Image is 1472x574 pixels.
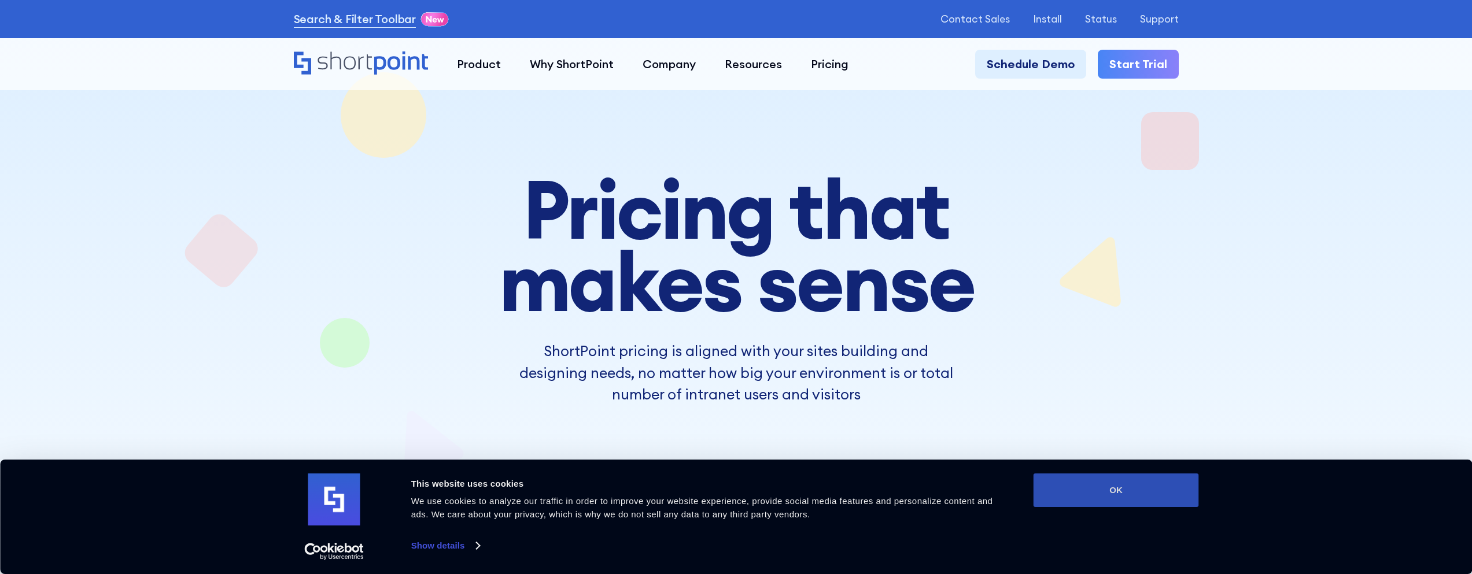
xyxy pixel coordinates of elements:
[519,340,953,406] p: ShortPoint pricing is aligned with your sites building and designing needs, no matter how big you...
[294,10,416,28] a: Search & Filter Toolbar
[940,13,1010,25] a: Contact Sales
[643,55,696,73] div: Company
[411,477,1008,491] div: This website uses cookies
[1085,13,1117,25] a: Status
[530,55,614,73] div: Why ShortPoint
[283,543,385,560] a: Usercentrics Cookiebot - opens in a new window
[457,55,501,73] div: Product
[294,51,429,76] a: Home
[1034,473,1199,507] button: OK
[1098,50,1179,79] a: Start Trial
[710,50,796,79] a: Resources
[411,537,479,554] a: Show details
[811,55,848,73] div: Pricing
[411,173,1061,317] h1: Pricing that makes sense
[975,50,1086,79] a: Schedule Demo
[725,55,782,73] div: Resources
[442,50,515,79] a: Product
[1033,13,1062,25] a: Install
[1140,13,1179,25] a: Support
[515,50,628,79] a: Why ShortPoint
[628,50,710,79] a: Company
[411,496,993,519] span: We use cookies to analyze our traffic in order to improve your website experience, provide social...
[796,50,863,79] a: Pricing
[308,473,360,525] img: logo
